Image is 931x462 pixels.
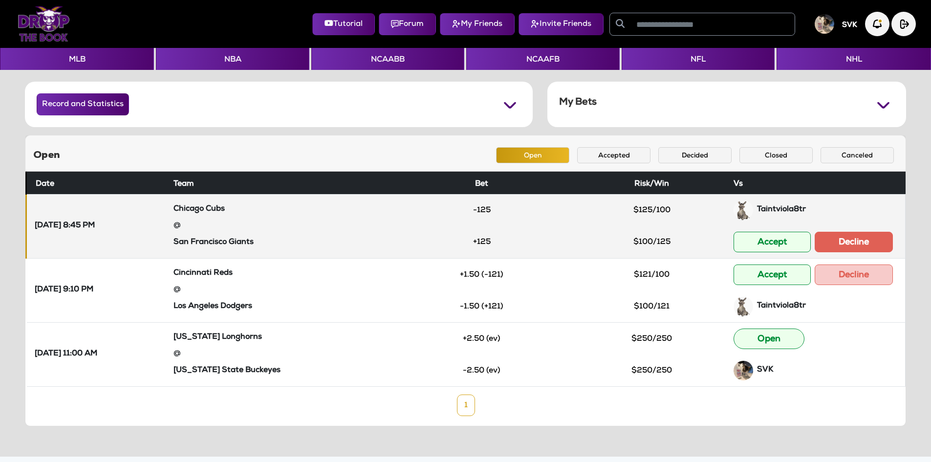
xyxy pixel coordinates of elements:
img: GGTJwxpDP8f4YzxztqnhC4AAAAASUVORK5CYII= [734,361,753,380]
button: Decided [658,147,732,163]
button: -2.50 (ev) [445,362,519,379]
button: $100/121 [615,298,689,315]
strong: Taintviola8tr [757,206,806,214]
img: Notification [865,12,889,36]
th: Risk/Win [574,172,730,194]
button: Accept [734,264,811,285]
button: Accept [734,232,811,252]
button: $100/125 [615,234,689,250]
button: Tutorial [312,13,375,35]
div: @ [173,345,385,364]
strong: SVK [757,366,773,374]
button: $121/100 [615,266,689,283]
button: Decline [815,264,893,285]
div: @ [173,281,385,300]
button: Open [496,147,569,163]
a: 1 [457,395,475,416]
button: $250/250 [615,362,689,379]
button: +2.50 (ev) [445,330,519,347]
div: @ [173,217,385,236]
img: 9k= [734,200,753,220]
strong: [DATE] 8:45 PM [35,221,95,232]
button: Open [734,329,804,349]
strong: San Francisco Giants [173,239,254,246]
img: Logo [18,6,70,42]
th: Team [170,172,389,194]
strong: Taintviola8tr [757,302,806,310]
strong: [DATE] 11:00 AM [35,349,97,360]
button: Accepted [577,147,650,163]
th: Bet [390,172,575,194]
button: My Friends [440,13,515,35]
button: +1.50 (-121) [445,266,519,283]
img: 9k= [734,297,753,316]
th: Vs [730,172,906,194]
strong: Chicago Cubs [173,205,225,213]
button: Decline [815,232,893,252]
h5: Open [33,150,60,161]
button: -1.50 (+121) [445,298,519,315]
button: Canceled [821,147,894,163]
button: Closed [739,147,813,163]
strong: Cincinnati Reds [173,269,233,277]
h5: My Bets [559,97,597,109]
button: NCAAFB [466,48,619,70]
button: NFL [622,48,775,70]
button: $125/100 [615,202,689,219]
strong: [US_STATE] State Buckeyes [173,367,281,374]
button: NBA [156,48,309,70]
img: User [815,14,834,34]
strong: [US_STATE] Longhorns [173,333,262,341]
strong: [DATE] 9:10 PM [35,285,93,296]
th: Date [26,172,170,194]
h5: SVK [842,21,857,30]
button: Forum [379,13,436,35]
button: Invite Friends [519,13,604,35]
button: -125 [445,202,519,219]
button: $250/250 [615,330,689,347]
button: NCAABB [311,48,464,70]
button: Record and Statistics [37,93,129,115]
button: +125 [445,234,519,250]
strong: Los Angeles Dodgers [173,303,252,310]
button: NHL [777,48,931,70]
